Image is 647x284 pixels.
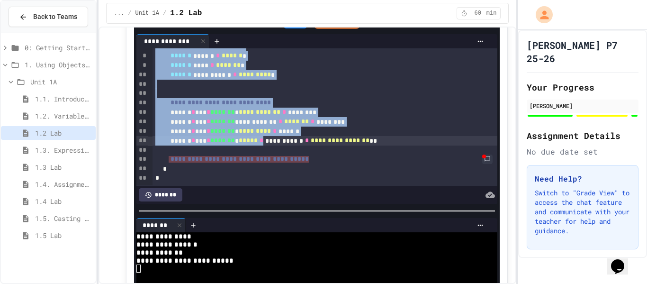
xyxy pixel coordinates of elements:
[35,230,92,240] span: 1.5 Lab
[607,246,638,275] iframe: chat widget
[33,12,77,22] span: Back to Teams
[530,101,636,110] div: [PERSON_NAME]
[35,111,92,121] span: 1.2. Variables and Data Types
[9,7,88,27] button: Back to Teams
[25,60,92,70] span: 1. Using Objects and Methods
[527,38,638,65] h1: [PERSON_NAME] P7 25-26
[35,162,92,172] span: 1.3 Lab
[163,9,166,17] span: /
[135,9,159,17] span: Unit 1A
[35,128,92,138] span: 1.2 Lab
[35,94,92,104] span: 1.1. Introduction to Algorithms, Programming, and Compilers
[535,173,630,184] h3: Need Help?
[527,129,638,142] h2: Assignment Details
[114,9,125,17] span: ...
[35,196,92,206] span: 1.4 Lab
[35,179,92,189] span: 1.4. Assignment and Input
[527,81,638,94] h2: Your Progress
[486,9,497,17] span: min
[35,213,92,223] span: 1.5. Casting and Ranges of Values
[35,145,92,155] span: 1.3. Expressions and Output [New]
[535,188,630,236] p: Switch to "Grade View" to access the chat feature and communicate with your teacher for help and ...
[470,9,485,17] span: 60
[128,9,131,17] span: /
[30,77,92,87] span: Unit 1A
[25,43,92,53] span: 0: Getting Started
[527,146,638,157] div: No due date set
[526,4,555,26] div: My Account
[170,8,202,19] span: 1.2 Lab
